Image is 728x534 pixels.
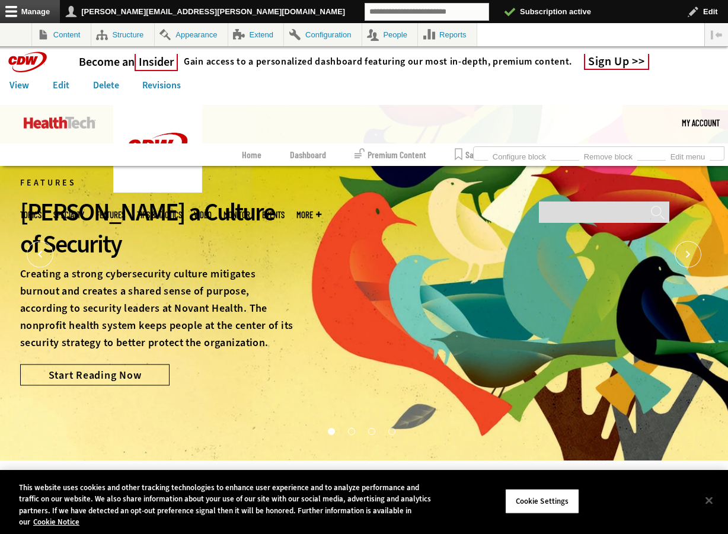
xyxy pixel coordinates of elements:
[155,23,228,46] a: Appearance
[135,54,178,71] span: Insider
[488,149,551,162] a: Configure block
[262,210,285,219] a: Events
[84,76,129,94] a: Delete
[696,487,722,513] button: Close
[113,183,202,196] a: CDW
[455,143,486,166] a: Saved
[20,364,170,386] a: Start Reading Now
[43,76,79,94] a: Edit
[20,210,41,219] span: Topics
[27,241,53,268] button: Prev
[178,56,572,68] a: Gain access to a personalized dashboard featuring our most in-depth, premium content.
[137,210,182,219] a: Tips & Tactics
[20,266,295,351] p: Creating a strong cybersecurity culture mitigates burnout and creates a shared sense of purpose, ...
[362,23,418,46] a: People
[242,143,261,166] a: Home
[584,54,649,70] a: Sign Up
[355,143,426,166] a: Premium Content
[113,105,202,193] img: Home
[24,117,95,129] img: Home
[79,55,178,69] a: Become anInsider
[675,241,701,268] button: Next
[388,428,394,434] button: 4 of 4
[53,210,84,219] span: Specialty
[133,76,190,94] a: Revisions
[19,482,437,528] div: This website uses cookies and other tracking technologies to enhance user experience and to analy...
[579,149,637,162] a: Remove block
[91,23,154,46] a: Structure
[228,23,284,46] a: Extend
[32,23,91,46] a: Content
[418,23,477,46] a: Reports
[682,105,720,140] a: My Account
[368,428,374,434] button: 3 of 4
[33,517,79,527] a: More information about your privacy
[328,428,334,434] button: 1 of 4
[194,210,212,219] a: Video
[290,143,326,166] a: Dashboard
[682,105,720,140] div: User menu
[666,149,710,162] a: Edit menu
[20,196,295,260] div: [PERSON_NAME] a Culture of Security
[296,210,321,219] span: More
[79,55,178,69] h3: Become an
[223,210,250,219] a: MonITor
[505,489,579,514] button: Cookie Settings
[348,428,354,434] button: 2 of 4
[96,210,125,219] a: Features
[184,56,572,68] h4: Gain access to a personalized dashboard featuring our most in-depth, premium content.
[705,23,728,46] button: Vertical orientation
[284,23,361,46] a: Configuration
